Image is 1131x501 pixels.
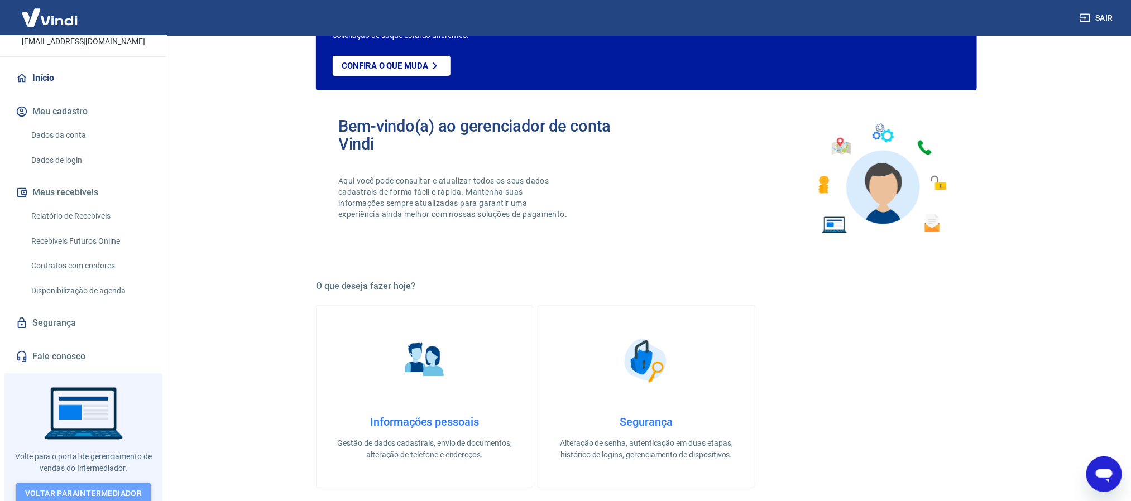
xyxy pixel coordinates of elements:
h4: Informações pessoais [334,415,515,428]
a: Início [13,66,154,90]
a: Confira o que muda [333,56,451,76]
a: SegurançaSegurançaAlteração de senha, autenticação em duas etapas, histórico de logins, gerenciam... [538,305,755,488]
a: Segurança [13,311,154,335]
img: Informações pessoais [397,333,453,388]
p: Aqui você pode consultar e atualizar todos os seus dados cadastrais de forma fácil e rápida. Mant... [338,175,569,220]
img: Vindi [13,1,86,35]
a: Relatório de Recebíveis [27,205,154,228]
p: Alteração de senha, autenticação em duas etapas, histórico de logins, gerenciamento de dispositivos. [556,437,736,461]
p: Gestão de dados cadastrais, envio de documentos, alteração de telefone e endereços. [334,437,515,461]
h5: O que deseja fazer hoje? [316,281,977,292]
button: Meus recebíveis [13,180,154,205]
p: [EMAIL_ADDRESS][DOMAIN_NAME] [22,36,145,47]
a: Fale conosco [13,344,154,369]
a: Recebíveis Futuros Online [27,230,154,253]
a: Dados da conta [27,124,154,147]
h2: Bem-vindo(a) ao gerenciador de conta Vindi [338,117,646,153]
a: Contratos com credores [27,254,154,277]
button: Meu cadastro [13,99,154,124]
h4: Segurança [556,415,736,428]
img: Segurança [619,333,674,388]
p: Confira o que muda [342,61,428,71]
a: Informações pessoaisInformações pessoaisGestão de dados cadastrais, envio de documentos, alteraçã... [316,305,533,488]
img: Imagem de um avatar masculino com diversos icones exemplificando as funcionalidades do gerenciado... [808,117,955,240]
a: Dados de login [27,149,154,172]
a: Disponibilização de agenda [27,280,154,302]
iframe: Botão para abrir a janela de mensagens, conversa em andamento [1086,456,1122,492]
button: Sair [1077,8,1118,28]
